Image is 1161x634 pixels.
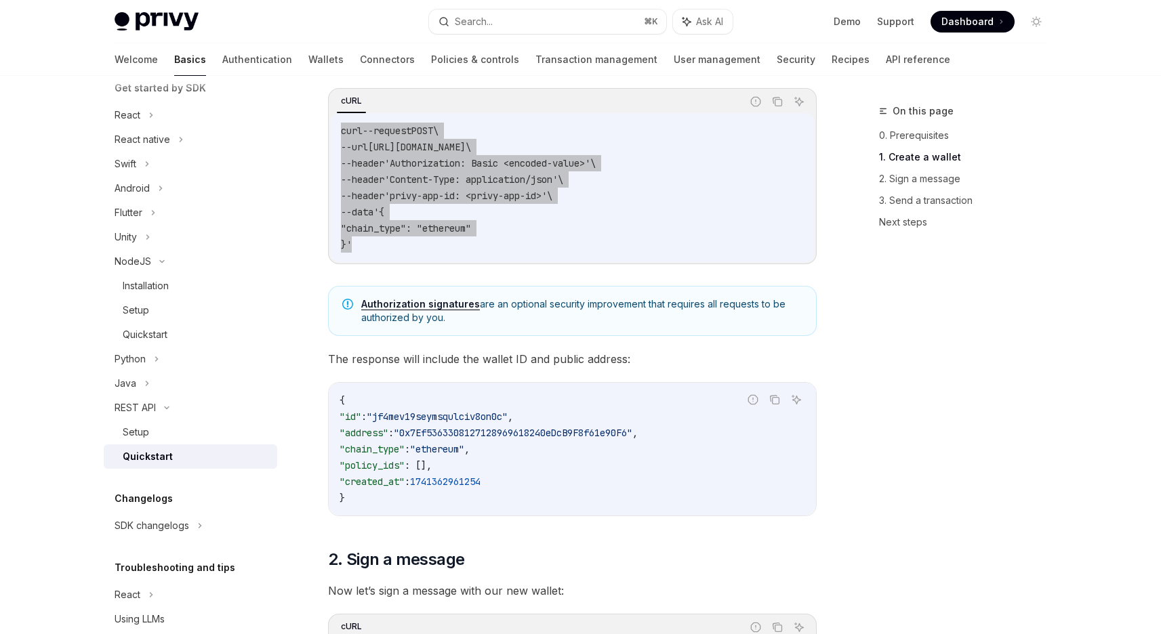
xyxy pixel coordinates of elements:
[340,492,345,504] span: }
[115,107,140,123] div: React
[340,443,405,455] span: "chain_type"
[123,326,167,343] div: Quickstart
[405,475,410,488] span: :
[410,475,481,488] span: 1741362961254
[340,459,405,471] span: "policy_ids"
[431,43,519,76] a: Policies & controls
[341,157,384,169] span: --header
[115,229,137,245] div: Unity
[769,93,786,110] button: Copy the contents from the code block
[632,427,638,439] span: ,
[123,278,169,294] div: Installation
[384,157,590,169] span: 'Authorization: Basic <encoded-value>'
[405,459,432,471] span: : [],
[547,190,552,202] span: \
[104,444,277,469] a: Quickstart
[341,125,363,137] span: curl
[123,448,173,465] div: Quickstart
[747,93,765,110] button: Report incorrect code
[342,299,353,310] svg: Note
[115,587,140,603] div: React
[941,15,994,28] span: Dashboard
[384,190,547,202] span: 'privy-app-id: <privy-app-id>'
[832,43,870,76] a: Recipes
[115,205,142,221] div: Flutter
[115,43,158,76] a: Welcome
[115,12,199,31] img: light logo
[222,43,292,76] a: Authentication
[360,43,415,76] a: Connectors
[644,16,658,27] span: ⌘ K
[834,15,861,28] a: Demo
[104,298,277,322] a: Setup
[879,211,1058,233] a: Next steps
[115,351,146,367] div: Python
[123,302,149,318] div: Setup
[696,15,723,28] span: Ask AI
[123,424,149,440] div: Setup
[674,43,760,76] a: User management
[361,410,367,423] span: :
[877,15,914,28] a: Support
[340,394,345,406] span: {
[104,607,277,631] a: Using LLMs
[777,43,815,76] a: Security
[411,125,433,137] span: POST
[508,410,513,423] span: ,
[879,125,1058,146] a: 0. Prerequisites
[384,173,558,186] span: 'Content-Type: application/json'
[879,168,1058,190] a: 2. Sign a message
[341,238,352,251] span: }'
[174,43,206,76] a: Basics
[328,581,817,600] span: Now let’s sign a message with our new wallet:
[340,410,361,423] span: "id"
[115,156,136,172] div: Swift
[466,141,471,153] span: \
[341,222,471,234] span: "chain_type": "ethereum"
[104,420,277,444] a: Setup
[337,93,366,109] div: cURL
[115,400,156,416] div: REST API
[115,490,173,507] h5: Changelogs
[388,427,394,439] span: :
[766,391,783,408] button: Copy the contents from the code block
[115,131,170,148] div: React native
[115,611,165,627] div: Using LLMs
[429,9,666,34] button: Search...⌘K
[341,173,384,186] span: --header
[115,559,235,576] h5: Troubleshooting and tips
[790,93,808,110] button: Ask AI
[341,141,368,153] span: --url
[455,14,493,30] div: Search...
[361,297,802,324] span: are an optional security improvement that requires all requests to be authorized by you.
[464,443,470,455] span: ,
[405,443,410,455] span: :
[308,43,344,76] a: Wallets
[340,475,405,488] span: "created_at"
[361,298,480,310] a: Authorization signatures
[433,125,439,137] span: \
[744,391,762,408] button: Report incorrect code
[340,427,388,439] span: "address"
[879,190,1058,211] a: 3. Send a transaction
[368,141,466,153] span: [URL][DOMAIN_NAME]
[115,517,189,534] div: SDK changelogs
[115,180,150,196] div: Android
[1025,11,1047,33] button: Toggle dark mode
[341,206,373,218] span: --data
[328,350,817,368] span: The response will include the wallet ID and public address:
[410,443,464,455] span: "ethereum"
[115,375,136,392] div: Java
[535,43,657,76] a: Transaction management
[879,146,1058,168] a: 1. Create a wallet
[115,253,151,270] div: NodeJS
[104,322,277,347] a: Quickstart
[788,391,805,408] button: Ask AI
[328,549,465,570] span: 2. Sign a message
[104,274,277,298] a: Installation
[341,190,384,202] span: --header
[673,9,733,34] button: Ask AI
[394,427,632,439] span: "0x7Ef5363308127128969618240eDcB9F8f61e90F6"
[886,43,950,76] a: API reference
[558,173,563,186] span: \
